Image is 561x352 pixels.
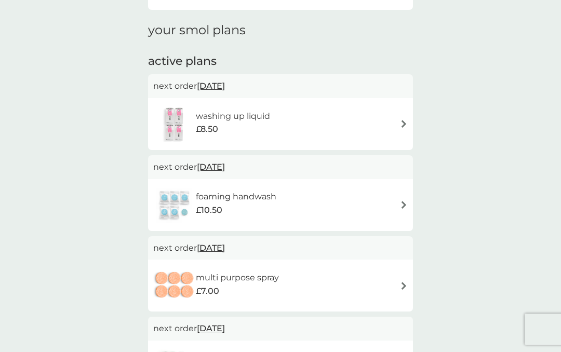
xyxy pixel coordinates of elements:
[197,318,225,339] span: [DATE]
[196,123,218,136] span: £8.50
[153,187,196,223] img: foaming handwash
[400,120,408,128] img: arrow right
[196,204,222,217] span: £10.50
[400,282,408,290] img: arrow right
[196,110,270,123] h6: washing up liquid
[153,267,196,304] img: multi purpose spray
[400,201,408,209] img: arrow right
[196,271,279,285] h6: multi purpose spray
[153,106,196,142] img: washing up liquid
[153,241,408,255] p: next order
[196,190,276,204] h6: foaming handwash
[197,157,225,177] span: [DATE]
[153,160,408,174] p: next order
[153,79,408,93] p: next order
[197,76,225,96] span: [DATE]
[153,322,408,335] p: next order
[148,53,413,70] h2: active plans
[148,23,413,38] h1: your smol plans
[196,285,219,298] span: £7.00
[197,238,225,258] span: [DATE]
